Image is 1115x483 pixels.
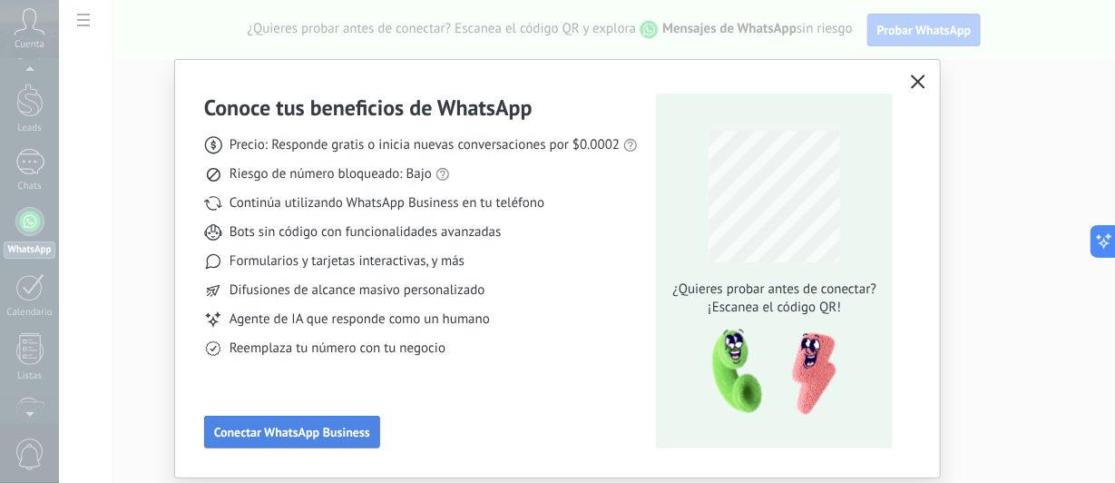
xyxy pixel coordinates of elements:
[230,194,544,212] span: Continúa utilizando WhatsApp Business en tu teléfono
[230,223,502,241] span: Bots sin código con funcionalidades avanzadas
[697,324,840,421] img: qr-pic-1x.png
[214,426,370,439] span: Conectar WhatsApp Business
[230,165,432,183] span: Riesgo de número bloqueado: Bajo
[230,252,465,271] span: Formularios y tarjetas interactivas, y más
[230,340,445,358] span: Reemplaza tu número con tu negocio
[204,94,533,122] h3: Conoce tus beneficios de WhatsApp
[230,310,490,329] span: Agente de IA que responde como un humano
[204,416,380,448] button: Conectar WhatsApp Business
[230,136,621,154] span: Precio: Responde gratis o inicia nuevas conversaciones por $0.0002
[668,299,882,317] span: ¡Escanea el código QR!
[668,281,882,299] span: ¿Quieres probar antes de conectar?
[230,281,485,300] span: Difusiones de alcance masivo personalizado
